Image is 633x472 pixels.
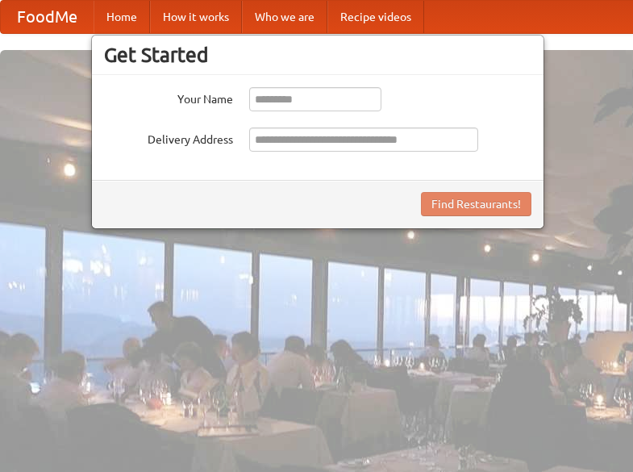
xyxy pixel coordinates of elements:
[242,1,327,33] a: Who we are
[1,1,94,33] a: FoodMe
[104,127,233,148] label: Delivery Address
[104,43,531,67] h3: Get Started
[421,192,531,216] button: Find Restaurants!
[327,1,424,33] a: Recipe videos
[104,87,233,107] label: Your Name
[94,1,150,33] a: Home
[150,1,242,33] a: How it works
